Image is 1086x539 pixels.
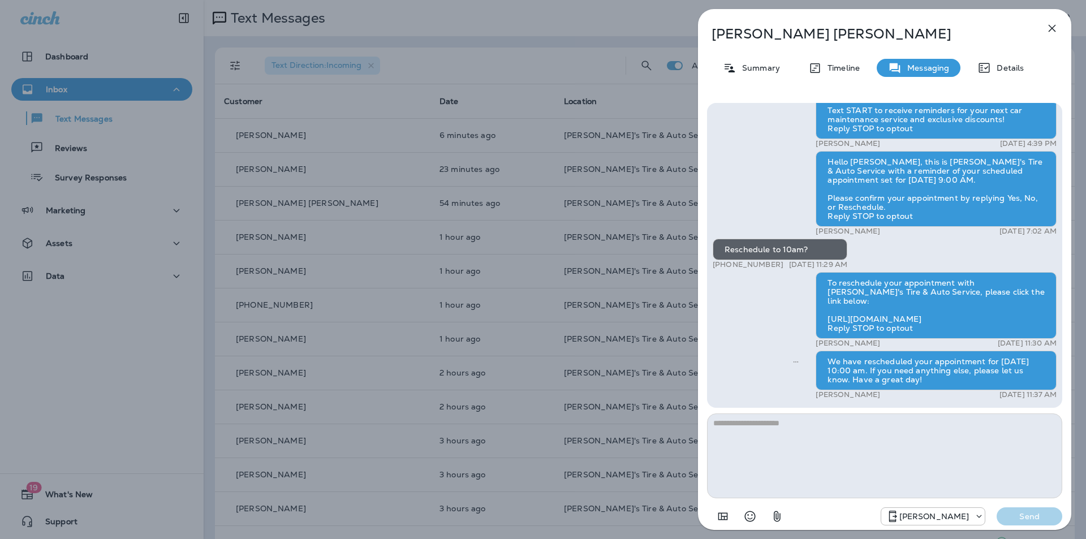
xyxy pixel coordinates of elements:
p: [DATE] 11:37 AM [999,390,1057,399]
p: Details [991,63,1024,72]
p: [PHONE_NUMBER] [713,260,783,269]
p: [DATE] 11:30 AM [998,339,1057,348]
p: [PERSON_NAME] [816,390,880,399]
p: [PERSON_NAME] [PERSON_NAME] [712,26,1020,42]
p: [DATE] 11:29 AM [789,260,847,269]
div: We have rescheduled your appointment for [DATE] 10:00 am. If you need anything else, please let u... [816,351,1057,390]
div: Reschedule to 10am? [713,239,847,260]
div: To reschedule your appointment with [PERSON_NAME]'s Tire & Auto Service, please click the link be... [816,272,1057,339]
p: [DATE] 4:39 PM [1000,139,1057,148]
p: [PERSON_NAME] [816,227,880,236]
p: [PERSON_NAME] [816,139,880,148]
p: Messaging [902,63,949,72]
p: Timeline [822,63,860,72]
button: Add in a premade template [712,505,734,528]
div: Hello [PERSON_NAME], this is [PERSON_NAME]'s Tire & Auto Service with a reminder of your schedule... [816,151,1057,227]
p: [PERSON_NAME] [816,339,880,348]
button: Select an emoji [739,505,761,528]
span: Sent [793,356,799,366]
div: +1 (225) 726-2255 [881,510,985,523]
p: Summary [736,63,780,72]
p: [PERSON_NAME] [899,512,969,521]
p: [DATE] 7:02 AM [999,227,1057,236]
